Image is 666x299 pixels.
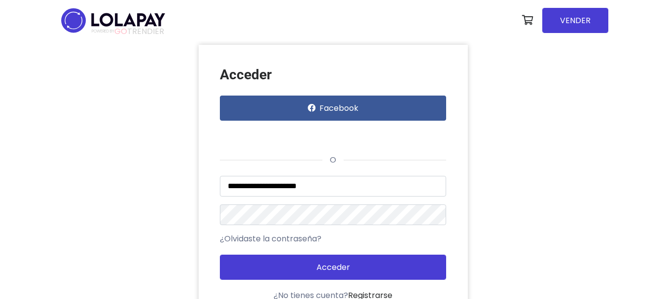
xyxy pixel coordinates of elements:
h3: Acceder [220,66,446,83]
a: VENDER [542,8,608,33]
span: o [322,154,344,166]
button: Acceder [220,255,446,280]
span: GO [114,26,127,37]
img: logo [58,5,168,36]
button: Facebook [220,96,446,121]
iframe: Botón Iniciar sesión con Google [215,124,335,145]
span: TRENDIER [92,27,164,36]
span: POWERED BY [92,29,114,34]
a: ¿Olvidaste la contraseña? [220,233,321,245]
